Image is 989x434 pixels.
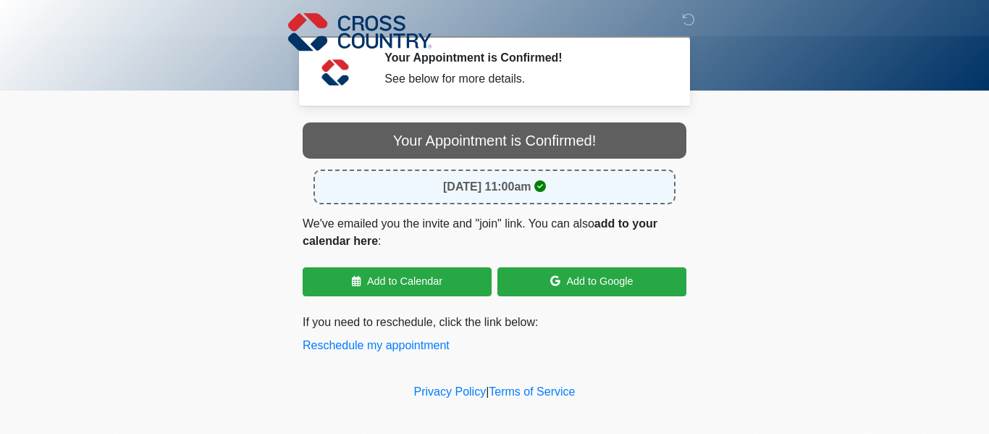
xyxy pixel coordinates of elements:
[303,215,686,250] p: We've emailed you the invite and "join" link. You can also :
[288,11,432,53] img: Cross Country Logo
[303,337,450,354] button: Reschedule my appointment
[497,267,686,296] a: Add to Google
[384,70,665,88] div: See below for more details.
[443,180,531,193] strong: [DATE] 11:00am
[313,51,357,94] img: Agent Avatar
[303,314,686,354] p: If you need to reschedule, click the link below:
[414,385,487,398] a: Privacy Policy
[303,267,492,296] a: Add to Calendar
[489,385,575,398] a: Terms of Service
[303,122,686,159] div: Your Appointment is Confirmed!
[486,385,489,398] a: |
